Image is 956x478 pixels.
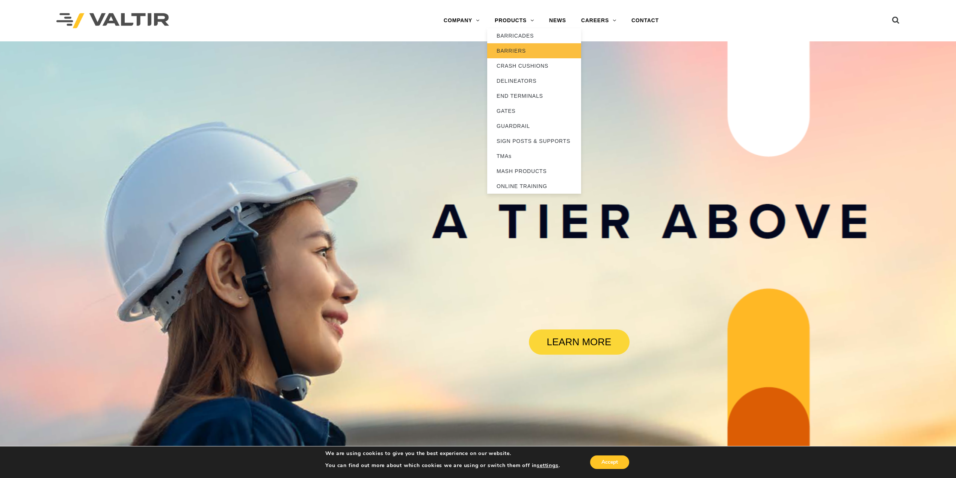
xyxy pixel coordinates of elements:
[487,88,581,103] a: END TERMINALS
[590,455,629,469] button: Accept
[529,329,630,355] a: LEARN MORE
[487,58,581,73] a: CRASH CUSHIONS
[487,103,581,118] a: GATES
[487,73,581,88] a: DELINEATORS
[56,13,169,29] img: Valtir
[487,134,581,149] a: SIGN POSTS & SUPPORTS
[487,149,581,164] a: TMAs
[542,13,574,28] a: NEWS
[325,462,560,469] p: You can find out more about which cookies we are using or switch them off in .
[624,13,666,28] a: CONTACT
[436,13,487,28] a: COMPANY
[574,13,624,28] a: CAREERS
[487,179,581,194] a: ONLINE TRAINING
[487,13,542,28] a: PRODUCTS
[487,164,581,179] a: MASH PRODUCTS
[325,450,560,457] p: We are using cookies to give you the best experience on our website.
[487,118,581,134] a: GUARDRAIL
[537,462,558,469] button: settings
[487,43,581,58] a: BARRIERS
[487,28,581,43] a: BARRICADES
